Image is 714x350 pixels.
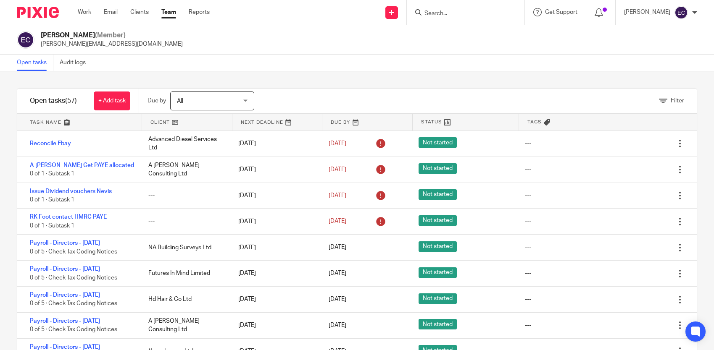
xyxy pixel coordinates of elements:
span: [DATE] [329,271,346,277]
a: + Add task [94,91,130,110]
span: 0 of 5 · Check Tax Coding Notices [30,275,117,281]
a: Open tasks [17,55,53,71]
span: Not started [419,319,457,329]
a: Payroll - Directors - [DATE] [30,240,100,246]
div: [DATE] [230,291,320,308]
a: Reconcile Ebay [30,141,71,146]
span: [DATE] [329,141,346,146]
div: Futures In Mind Limited [140,265,230,282]
span: Not started [419,137,457,148]
a: Payroll - Directors - [DATE] [30,292,100,298]
div: A [PERSON_NAME] Consulting Ltd [140,313,230,338]
span: 0 of 5 · Check Tax Coding Notices [30,301,117,307]
p: Due by [148,97,166,105]
span: Not started [419,163,457,174]
span: Get Support [545,9,577,15]
div: --- [525,243,531,252]
span: Not started [419,267,457,278]
span: [DATE] [329,322,346,328]
h1: Open tasks [30,97,77,105]
h2: [PERSON_NAME] [41,31,183,40]
a: Work [78,8,91,16]
div: [DATE] [230,161,320,178]
img: svg%3E [674,6,688,19]
a: Email [104,8,118,16]
span: 0 of 1 · Subtask 1 [30,197,74,203]
p: [PERSON_NAME] [624,8,670,16]
span: 0 of 5 · Check Tax Coding Notices [30,327,117,333]
a: Payroll - Directors - [DATE] [30,344,100,350]
div: --- [525,165,531,174]
a: Payroll - Directors - [DATE] [30,318,100,324]
div: [DATE] [230,187,320,204]
div: Hd Hair & Co Ltd [140,291,230,308]
span: [DATE] [329,245,346,251]
input: Search [424,10,499,18]
div: --- [525,191,531,200]
a: Payroll - Directors - [DATE] [30,266,100,272]
span: 0 of 1 · Subtask 1 [30,171,74,177]
span: Not started [419,293,457,304]
span: Status [421,118,442,125]
div: [DATE] [230,317,320,334]
div: A [PERSON_NAME] Consulting Ltd [140,157,230,183]
div: [DATE] [230,239,320,256]
span: Not started [419,215,457,226]
img: Pixie [17,7,59,18]
div: [DATE] [230,135,320,152]
div: [DATE] [230,265,320,282]
div: NA Building Surveys Ltd [140,239,230,256]
span: Not started [419,241,457,252]
span: (57) [65,97,77,104]
div: Advanced Diesel Services Ltd [140,131,230,157]
span: (Member) [95,32,126,39]
div: --- [525,321,531,329]
span: Not started [419,189,457,200]
a: A [PERSON_NAME] Get PAYE allocated [30,162,134,168]
span: 0 of 1 · Subtask 1 [30,223,74,229]
span: [DATE] [329,219,346,225]
div: --- [140,213,230,230]
p: [PERSON_NAME][EMAIL_ADDRESS][DOMAIN_NAME] [41,40,183,48]
span: 0 of 5 · Check Tax Coding Notices [30,249,117,255]
a: Team [161,8,176,16]
div: --- [525,295,531,303]
a: RK Foot contact HMRC PAYE [30,214,107,220]
span: All [177,98,183,104]
a: Issue Dividend vouchers Nevis [30,188,112,194]
a: Reports [189,8,210,16]
img: svg%3E [17,31,34,49]
span: Filter [671,98,684,104]
span: Tags [527,118,542,125]
span: [DATE] [329,167,346,172]
span: [DATE] [329,296,346,302]
div: --- [525,217,531,226]
div: --- [140,187,230,204]
a: Clients [130,8,149,16]
div: [DATE] [230,213,320,230]
div: --- [525,139,531,148]
span: [DATE] [329,193,346,199]
a: Audit logs [60,55,92,71]
div: --- [525,269,531,277]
